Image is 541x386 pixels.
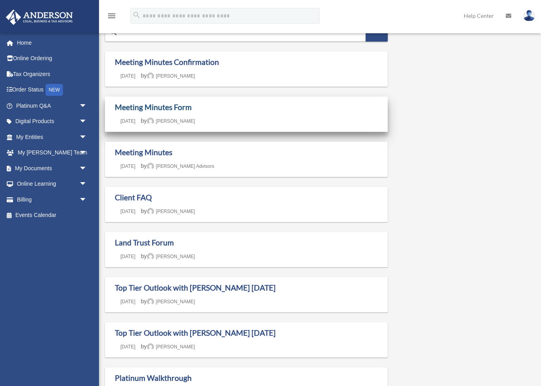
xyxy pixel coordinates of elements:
a: [PERSON_NAME] [147,254,195,259]
a: Digital Productsarrow_drop_down [6,114,99,129]
a: Order StatusNEW [6,82,99,98]
i: search [132,11,141,19]
span: by [141,208,195,214]
a: Billingarrow_drop_down [6,192,99,207]
span: by [141,343,195,350]
img: Anderson Advisors Platinum Portal [4,10,75,25]
a: [PERSON_NAME] Advisors [147,164,214,169]
a: [PERSON_NAME] [147,73,195,79]
span: arrow_drop_down [79,160,95,177]
a: Land Trust Forum [115,238,174,247]
span: arrow_drop_down [79,129,95,145]
a: My Entitiesarrow_drop_down [6,129,99,145]
span: arrow_drop_down [79,176,95,192]
span: arrow_drop_down [79,114,95,130]
a: Client FAQ [115,193,152,202]
span: by [141,72,195,79]
a: [DATE] [115,73,141,79]
span: arrow_drop_down [79,98,95,114]
a: [DATE] [115,344,141,350]
a: [PERSON_NAME] [147,118,195,124]
span: by [141,163,214,169]
span: by [141,253,195,259]
a: Meeting Minutes [115,148,172,157]
a: [DATE] [115,118,141,124]
img: User Pic [523,10,535,21]
span: by [141,298,195,304]
span: arrow_drop_down [79,145,95,161]
a: Top Tier Outlook with [PERSON_NAME] [DATE] [115,328,276,337]
a: [DATE] [115,209,141,214]
span: by [141,118,195,124]
a: Tax Organizers [6,66,99,82]
a: [PERSON_NAME] [147,299,195,304]
a: Platinum Q&Aarrow_drop_down [6,98,99,114]
a: Online Learningarrow_drop_down [6,176,99,192]
a: menu [107,14,116,21]
a: Meeting Minutes Form [115,103,192,112]
a: [DATE] [115,164,141,169]
a: Platinum Walkthrough [115,373,192,382]
a: [DATE] [115,299,141,304]
a: Home [6,35,95,51]
div: NEW [46,84,63,96]
a: Events Calendar [6,207,99,223]
a: My Documentsarrow_drop_down [6,160,99,176]
a: Online Ordering [6,51,99,67]
a: [PERSON_NAME] [147,209,195,214]
a: [DATE] [115,254,141,259]
i: menu [107,11,116,21]
a: Meeting Minutes Confirmation [115,57,219,67]
a: My [PERSON_NAME] Teamarrow_drop_down [6,145,99,161]
a: [PERSON_NAME] [147,344,195,350]
span: arrow_drop_down [79,192,95,208]
a: Top Tier Outlook with [PERSON_NAME] [DATE] [115,283,276,292]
